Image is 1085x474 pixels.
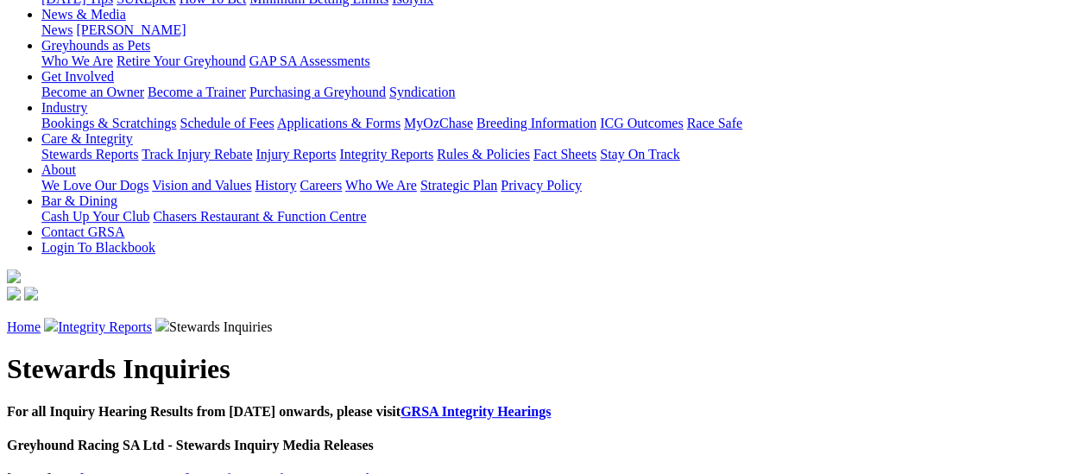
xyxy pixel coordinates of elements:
a: Cash Up Your Club [41,209,149,224]
a: Chasers Restaurant & Function Centre [153,209,366,224]
a: Vision and Values [152,178,251,193]
a: Industry [41,100,87,115]
a: Injury Reports [255,147,336,161]
a: Schedule of Fees [180,116,274,130]
a: Who We Are [345,178,417,193]
a: Applications & Forms [277,116,401,130]
a: Contact GRSA [41,224,124,239]
a: Stay On Track [600,147,679,161]
a: Fact Sheets [533,147,596,161]
a: MyOzChase [404,116,473,130]
a: Home [7,319,41,334]
a: Greyhounds as Pets [41,38,150,53]
h1: Stewards Inquiries [7,353,1078,385]
div: News & Media [41,22,1078,38]
a: Purchasing a Greyhound [249,85,386,99]
img: chevron-right.svg [44,318,58,332]
a: Get Involved [41,69,114,84]
a: Syndication [389,85,455,99]
p: Stewards Inquiries [7,318,1078,335]
img: chevron-right.svg [155,318,169,332]
div: About [41,178,1078,193]
a: News & Media [41,7,126,22]
img: logo-grsa-white.png [7,269,21,283]
a: ICG Outcomes [600,116,683,130]
a: Careers [300,178,342,193]
a: Become a Trainer [148,85,246,99]
a: GRSA Integrity Hearings [401,404,551,419]
a: Bookings & Scratchings [41,116,176,130]
div: Get Involved [41,85,1078,100]
a: Track Injury Rebate [142,147,252,161]
div: Greyhounds as Pets [41,54,1078,69]
a: About [41,162,76,177]
a: News [41,22,73,37]
a: Breeding Information [476,116,596,130]
a: Integrity Reports [58,319,152,334]
img: facebook.svg [7,287,21,300]
a: [PERSON_NAME] [76,22,186,37]
h4: Greyhound Racing SA Ltd - Stewards Inquiry Media Releases [7,438,1078,453]
a: Login To Blackbook [41,240,155,255]
img: twitter.svg [24,287,38,300]
a: Care & Integrity [41,131,133,146]
a: We Love Our Dogs [41,178,148,193]
a: Stewards Reports [41,147,138,161]
div: Care & Integrity [41,147,1078,162]
a: Bar & Dining [41,193,117,208]
a: Rules & Policies [437,147,530,161]
a: Become an Owner [41,85,144,99]
a: Who We Are [41,54,113,68]
div: Bar & Dining [41,209,1078,224]
div: Industry [41,116,1078,131]
b: For all Inquiry Hearing Results from [DATE] onwards, please visit [7,404,551,419]
a: Strategic Plan [420,178,497,193]
a: Integrity Reports [339,147,433,161]
a: Privacy Policy [501,178,582,193]
a: GAP SA Assessments [249,54,370,68]
a: Race Safe [686,116,741,130]
a: Retire Your Greyhound [117,54,246,68]
a: History [255,178,296,193]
